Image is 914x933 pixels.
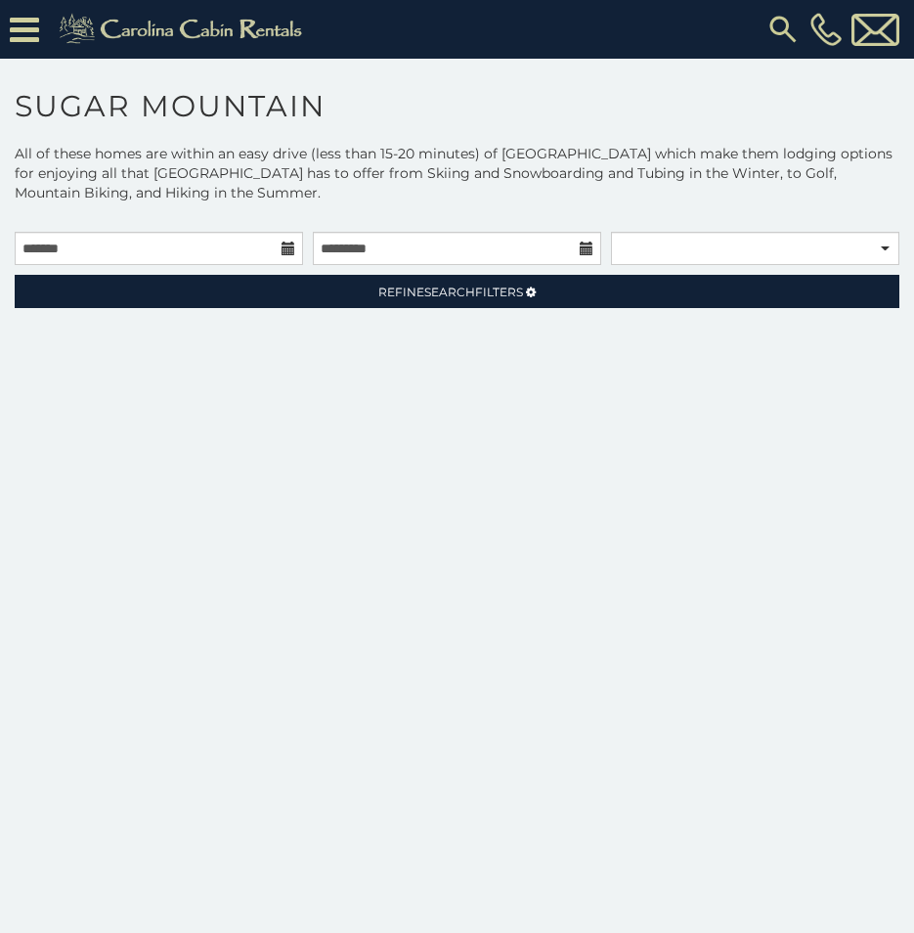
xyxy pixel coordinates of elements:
[765,12,801,47] img: search-regular.svg
[424,285,475,299] span: Search
[805,13,847,46] a: [PHONE_NUMBER]
[49,10,319,49] img: Khaki-logo.png
[15,275,899,308] a: RefineSearchFilters
[378,285,523,299] span: Refine Filters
